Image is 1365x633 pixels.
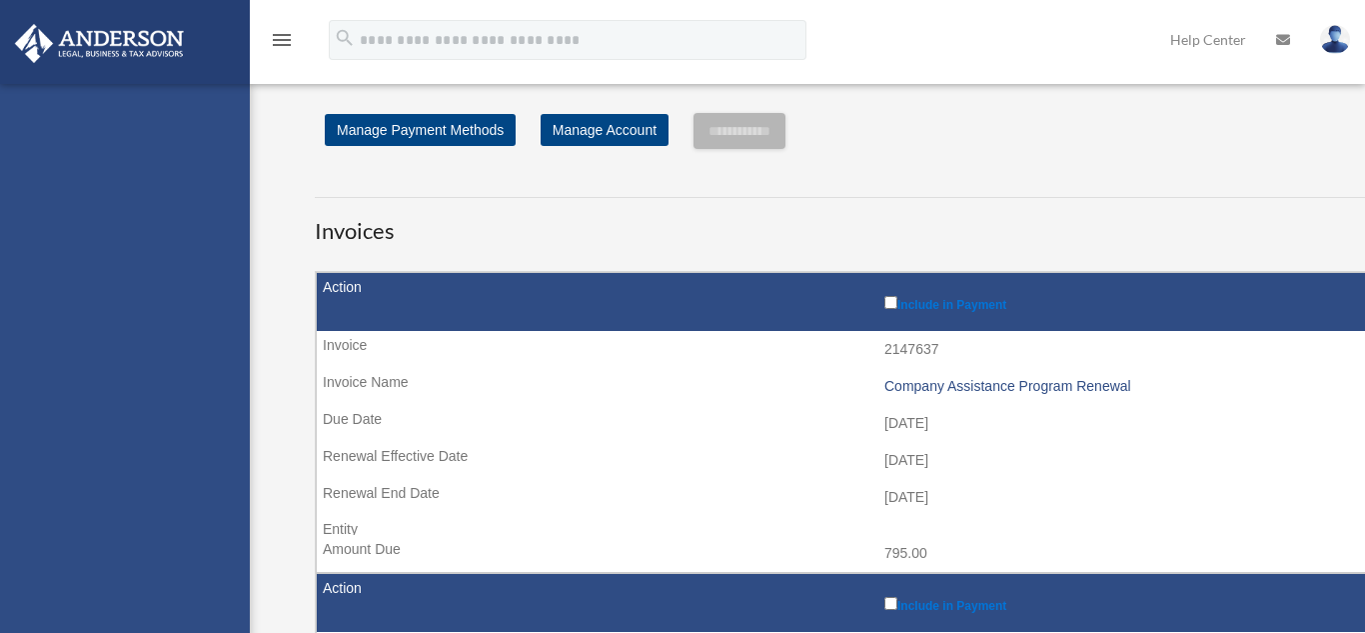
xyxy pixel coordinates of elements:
input: Include in Payment [884,597,897,610]
i: search [334,27,356,49]
a: menu [270,35,294,52]
a: Manage Account [541,114,669,146]
i: menu [270,28,294,52]
img: User Pic [1320,25,1350,54]
img: Anderson Advisors Platinum Portal [9,24,190,63]
input: Include in Payment [884,296,897,309]
a: Manage Payment Methods [325,114,516,146]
